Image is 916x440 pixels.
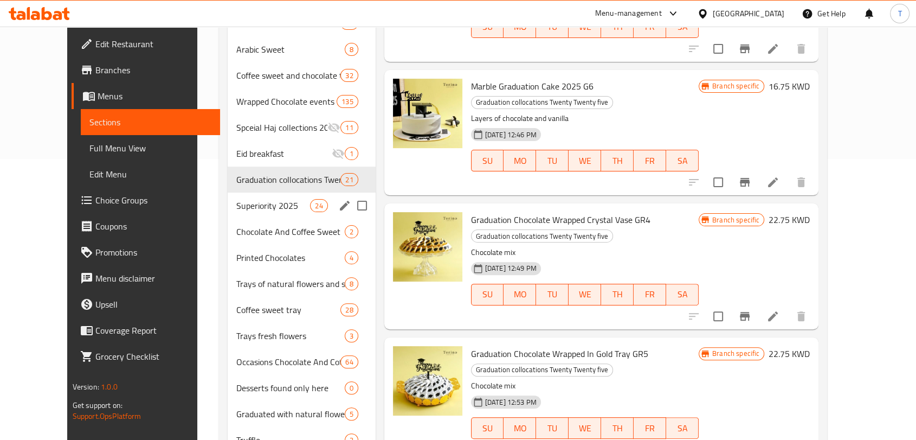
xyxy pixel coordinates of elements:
[236,199,310,212] span: Superiority 2025
[228,323,376,349] div: Trays fresh flowers3
[471,150,504,171] button: SU
[341,71,357,81] span: 32
[508,286,532,302] span: MO
[766,42,779,55] a: Edit menu item
[72,213,220,239] a: Coupons
[393,79,462,148] img: Marble Graduation Cake 2025 G6
[707,37,730,60] span: Select to update
[327,121,340,134] svg: Inactive section
[345,409,358,419] span: 5
[476,420,500,436] span: SU
[345,331,358,341] span: 3
[95,272,211,285] span: Menu disclaimer
[573,420,597,436] span: WE
[340,355,358,368] div: items
[573,286,597,302] span: WE
[788,169,814,195] button: delete
[236,173,340,186] div: Graduation collocations Twenty Twenty five
[228,62,376,88] div: Coffee sweet and chocolate trays32
[707,305,730,328] span: Select to update
[536,417,569,439] button: TU
[573,19,597,35] span: WE
[73,409,141,423] a: Support.OpsPlatform
[95,63,211,76] span: Branches
[732,169,758,195] button: Branch-specific-item
[236,407,344,420] span: Graduated with natural flowers
[504,150,536,171] button: MO
[72,343,220,369] a: Grocery Checklist
[638,19,662,35] span: FR
[236,251,344,264] div: Printed Chocolates
[670,153,694,169] span: SA
[228,193,376,219] div: Superiority 202524edit
[345,329,358,342] div: items
[337,197,353,214] button: edit
[340,173,358,186] div: items
[670,19,694,35] span: SA
[337,97,357,107] span: 135
[236,355,340,368] span: Occasions Chocolate And Coffee Sweet
[605,153,629,169] span: TH
[472,96,612,109] span: Graduation collocations Twenty Twenty five
[340,303,358,316] div: items
[81,109,220,135] a: Sections
[471,346,648,362] span: Graduation Chocolate Wrapped In Gold Tray GR5
[540,420,564,436] span: TU
[345,407,358,420] div: items
[569,417,601,439] button: WE
[236,95,337,108] span: Wrapped Chocolate events
[471,379,699,393] p: Chocolate mix
[95,298,211,311] span: Upsell
[670,286,694,302] span: SA
[81,161,220,187] a: Edit Menu
[504,417,536,439] button: MO
[236,225,344,238] span: Chocolate And Coffee Sweet
[228,245,376,271] div: Printed Chocolates4
[236,381,344,394] span: Desserts found only here
[769,79,810,94] h6: 16.75 KWD
[228,114,376,141] div: Spceial Haj collections 202511
[236,147,331,160] span: Eid breakfast
[95,350,211,363] span: Grocery Checklist
[898,8,901,20] span: T
[540,153,564,169] span: TU
[766,176,779,189] a: Edit menu item
[638,153,662,169] span: FR
[72,317,220,343] a: Coverage Report
[605,286,629,302] span: TH
[393,212,462,282] img: Graduation Chocolate Wrapped Crystal Vase GR4
[228,271,376,297] div: Trays of natural flowers and sweet coffee8
[476,286,500,302] span: SU
[601,417,634,439] button: TH
[666,284,699,305] button: SA
[89,142,211,155] span: Full Menu View
[634,284,666,305] button: FR
[236,277,344,290] span: Trays of natural flowers and sweet coffee
[236,43,344,56] span: Arabic Sweet
[340,121,358,134] div: items
[72,31,220,57] a: Edit Restaurant
[481,263,541,273] span: [DATE] 12:49 PM
[476,19,500,35] span: SU
[341,123,357,133] span: 11
[345,44,358,55] span: 8
[236,121,327,134] div: Spceial Haj collections 2025
[471,229,613,243] div: Graduation collocations Twenty Twenty five
[72,187,220,213] a: Choice Groups
[345,251,358,264] div: items
[228,401,376,427] div: Graduated with natural flowers5
[471,212,650,228] span: Graduation Chocolate Wrapped Crystal Vase GR4
[341,175,357,185] span: 21
[345,253,358,263] span: 4
[471,364,613,377] div: Graduation collocations Twenty Twenty five
[708,81,764,91] span: Branch specific
[345,279,358,289] span: 8
[72,83,220,109] a: Menus
[540,19,564,35] span: TU
[481,397,541,407] span: [DATE] 12:53 PM
[634,150,666,171] button: FR
[236,69,340,82] span: Coffee sweet and chocolate trays
[228,88,376,114] div: Wrapped Chocolate events135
